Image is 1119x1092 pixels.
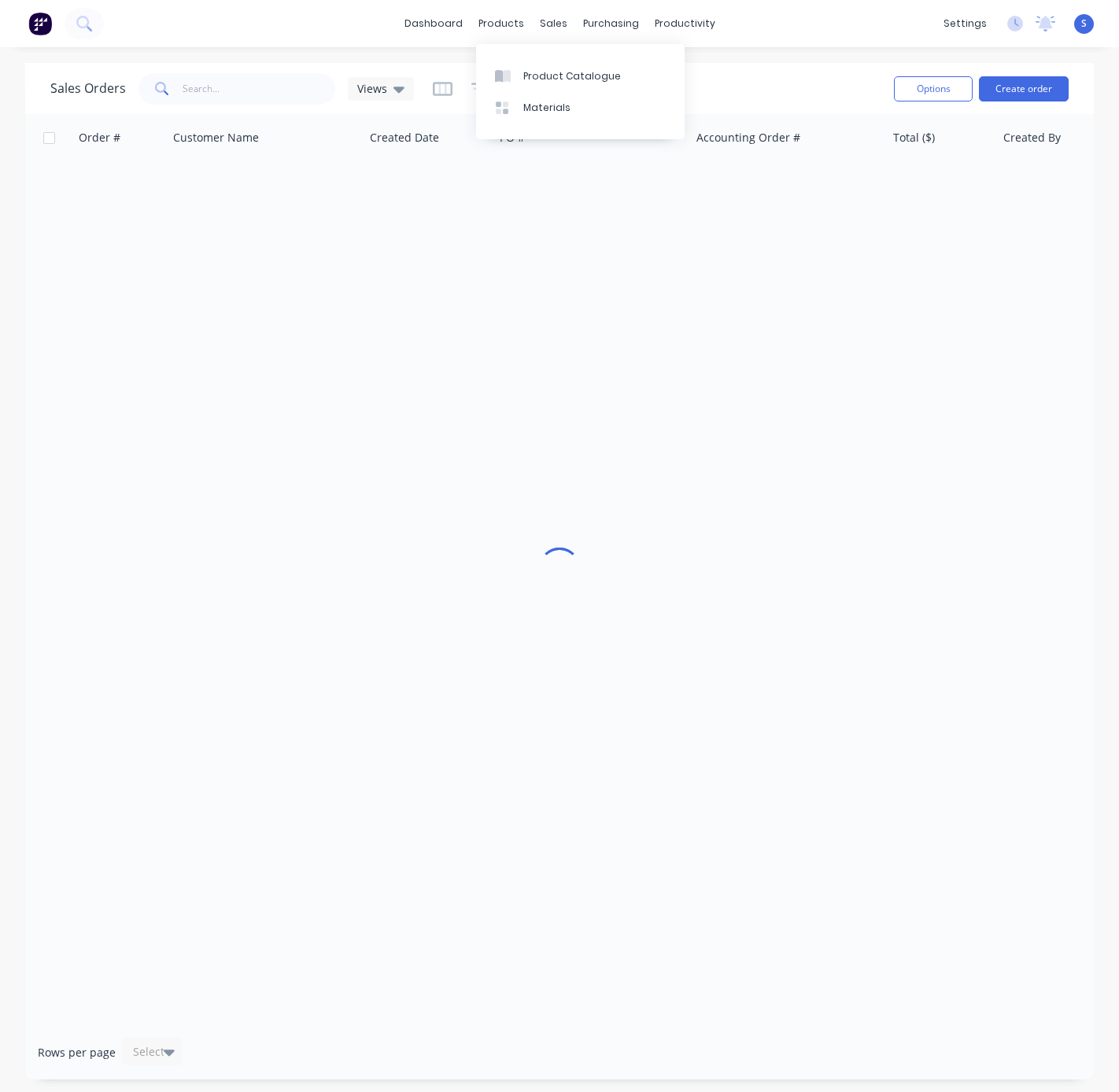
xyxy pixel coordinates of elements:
[476,60,685,91] a: Product Catalogue
[696,130,800,146] div: Accounting Order #
[476,92,685,124] a: Materials
[575,12,647,35] div: purchasing
[133,1044,174,1060] div: Select...
[79,130,120,146] div: Order #
[183,73,336,105] input: Search...
[523,69,621,83] div: Product Catalogue
[28,12,52,35] img: Factory
[471,12,532,35] div: products
[38,1045,116,1061] span: Rows per page
[50,81,126,96] h1: Sales Orders
[647,12,723,35] div: productivity
[936,12,995,35] div: settings
[1081,17,1087,31] span: S
[357,80,387,97] span: Views
[532,12,575,35] div: sales
[173,130,259,146] div: Customer Name
[1003,130,1061,146] div: Created By
[397,12,471,35] a: dashboard
[979,76,1069,101] button: Create order
[894,76,973,101] button: Options
[893,130,935,146] div: Total ($)
[370,130,439,146] div: Created Date
[523,101,571,115] div: Materials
